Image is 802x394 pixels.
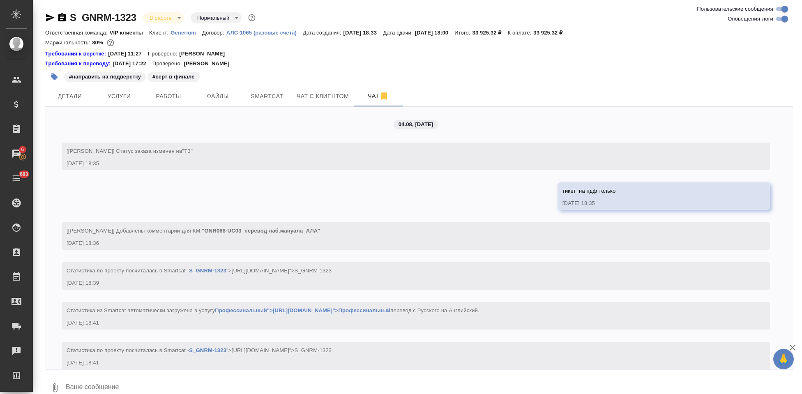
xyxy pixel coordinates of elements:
a: 6 [2,143,31,164]
p: [DATE] 17:22 [113,60,152,68]
button: Скопировать ссылку для ЯМессенджера [45,13,55,23]
p: АЛС-1065 (разовые счета) [226,30,303,36]
span: Cтатистика по проекту посчиталась в Smartcat - ">[URL][DOMAIN_NAME]">S_GNRM-1323 [67,267,332,274]
p: Договор: [202,30,226,36]
span: направить на подверстку [63,73,147,80]
div: [DATE] 18:41 [67,359,741,367]
p: Generium [171,30,202,36]
button: Нормальный [195,14,232,21]
p: Ответственная команда: [45,30,110,36]
p: Проверено: [152,60,184,68]
div: [DATE] 18:41 [67,319,741,327]
p: Дата сдачи: [383,30,415,36]
button: 🙏 [773,349,794,369]
p: [DATE] 11:27 [108,50,148,58]
div: В работе [191,12,242,23]
div: [DATE] 18:35 [67,159,741,168]
span: Чат с клиентом [297,91,349,101]
span: 6 [16,145,29,154]
button: Скопировать ссылку [57,13,67,23]
p: 80% [92,39,105,46]
p: Клиент: [149,30,171,36]
span: Работы [149,91,188,101]
span: "ТЗ" [182,148,193,154]
span: Детали [50,91,90,101]
div: Нажми, чтобы открыть папку с инструкцией [45,50,108,58]
div: В работе [143,12,184,23]
button: В работе [147,14,174,21]
button: Добавить тэг [45,68,63,86]
div: [DATE] 18:39 [67,279,741,287]
a: АЛС-1065 (разовые счета) [226,29,303,36]
div: Нажми, чтобы открыть папку с инструкцией [45,60,113,68]
button: 5583.70 RUB; [105,37,116,48]
a: 683 [2,168,31,189]
p: [DATE] 18:00 [415,30,455,36]
span: [[PERSON_NAME]] Добавлены комментарии для КМ: [67,228,320,234]
span: Статистика из Smartcat автоматически загружена в услугу перевод с Русского на Английский. [67,307,479,313]
a: S_GNRM-1323 [70,12,136,23]
span: Чат [359,91,398,101]
span: "GNR068-UC03_перевод лаб.мануала_АЛА" [202,228,320,234]
span: Файлы [198,91,237,101]
span: 683 [15,170,33,178]
p: 33 925,32 ₽ [472,30,508,36]
button: Доп статусы указывают на важность/срочность заказа [247,12,257,23]
p: [PERSON_NAME] [179,50,231,58]
span: Cтатистика по проекту посчиталась в Smartcat - ">[URL][DOMAIN_NAME]">S_GNRM-1323 [67,347,332,353]
span: Smartcat [247,91,287,101]
a: Требования к переводу: [45,60,113,68]
span: [[PERSON_NAME]] Статус заказа изменен на [67,148,193,154]
a: S_GNRM-1323 [189,347,226,353]
a: Требования к верстке: [45,50,108,58]
a: S_GNRM-1323 [189,267,226,274]
span: Оповещения-логи [728,15,773,23]
p: Итого: [454,30,472,36]
span: Пользовательские сообщения [697,5,773,13]
p: [PERSON_NAME] [184,60,235,68]
p: К оплате: [508,30,534,36]
p: #направить на подверстку [69,73,141,81]
p: 33 925,32 ₽ [533,30,569,36]
span: серт в финале [147,73,200,80]
div: [DATE] 18:35 [562,199,741,207]
p: Маржинальность: [45,39,92,46]
span: 🙏 [777,350,790,368]
p: [DATE] 18:33 [343,30,383,36]
p: Проверено: [148,50,180,58]
p: Дата создания: [303,30,343,36]
span: Услуги [99,91,139,101]
p: VIP клиенты [110,30,149,36]
p: 04.08, [DATE] [399,120,433,129]
a: Generium [171,29,202,36]
p: #серт в финале [152,73,195,81]
a: Профессинальный">[URL][DOMAIN_NAME]">Профессинальный [215,307,390,313]
div: [DATE] 18:36 [67,239,741,247]
span: тикет на пдф только [562,188,616,194]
